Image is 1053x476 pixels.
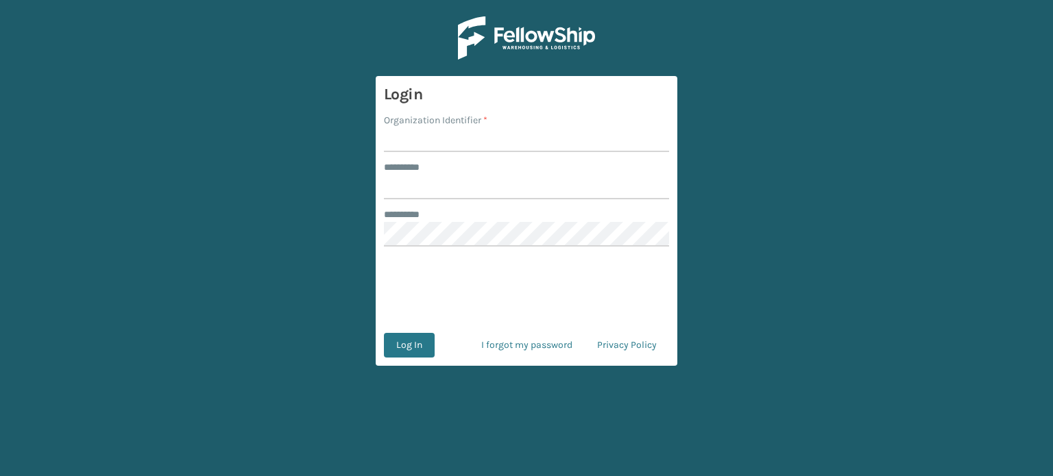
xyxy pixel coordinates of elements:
h3: Login [384,84,669,105]
iframe: reCAPTCHA [422,263,631,316]
img: Logo [458,16,595,60]
a: I forgot my password [469,333,585,358]
label: Organization Identifier [384,113,487,127]
button: Log In [384,333,435,358]
a: Privacy Policy [585,333,669,358]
